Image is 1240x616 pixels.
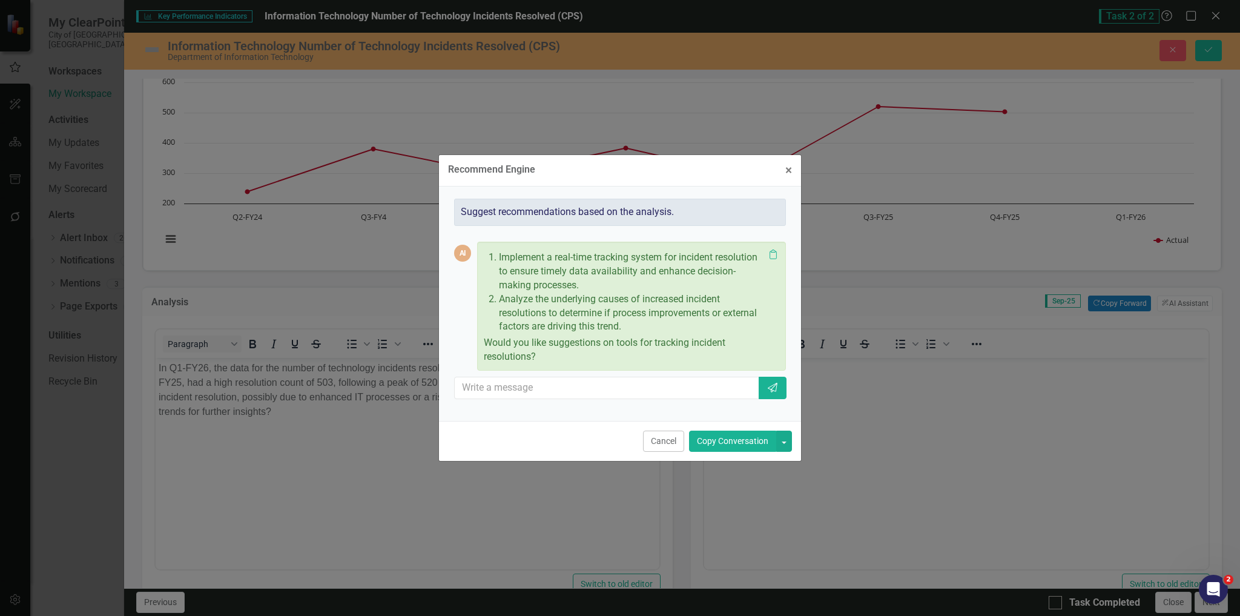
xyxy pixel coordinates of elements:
div: AI [454,245,471,262]
iframe: Intercom live chat [1199,575,1228,604]
div: Recommend Engine [448,164,535,175]
div: Suggest recommendations based on the analysis. [454,199,786,226]
span: 2 [1224,575,1233,585]
button: Cancel [643,431,684,452]
p: In Q1-FY26, the data for the number of technology incidents resolved is not yet available. The pr... [3,3,501,61]
span: × [785,163,792,177]
p: Implement a real-time tracking system for incident resolution to ensure timely data availability ... [499,251,764,293]
input: Write a message [454,377,760,399]
p: Would you like suggestions on tools for tracking incident resolutions? [484,336,764,364]
p: Analyze the underlying causes of increased incident resolutions to determine if process improveme... [499,293,764,334]
button: Copy Conversation [689,431,776,452]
